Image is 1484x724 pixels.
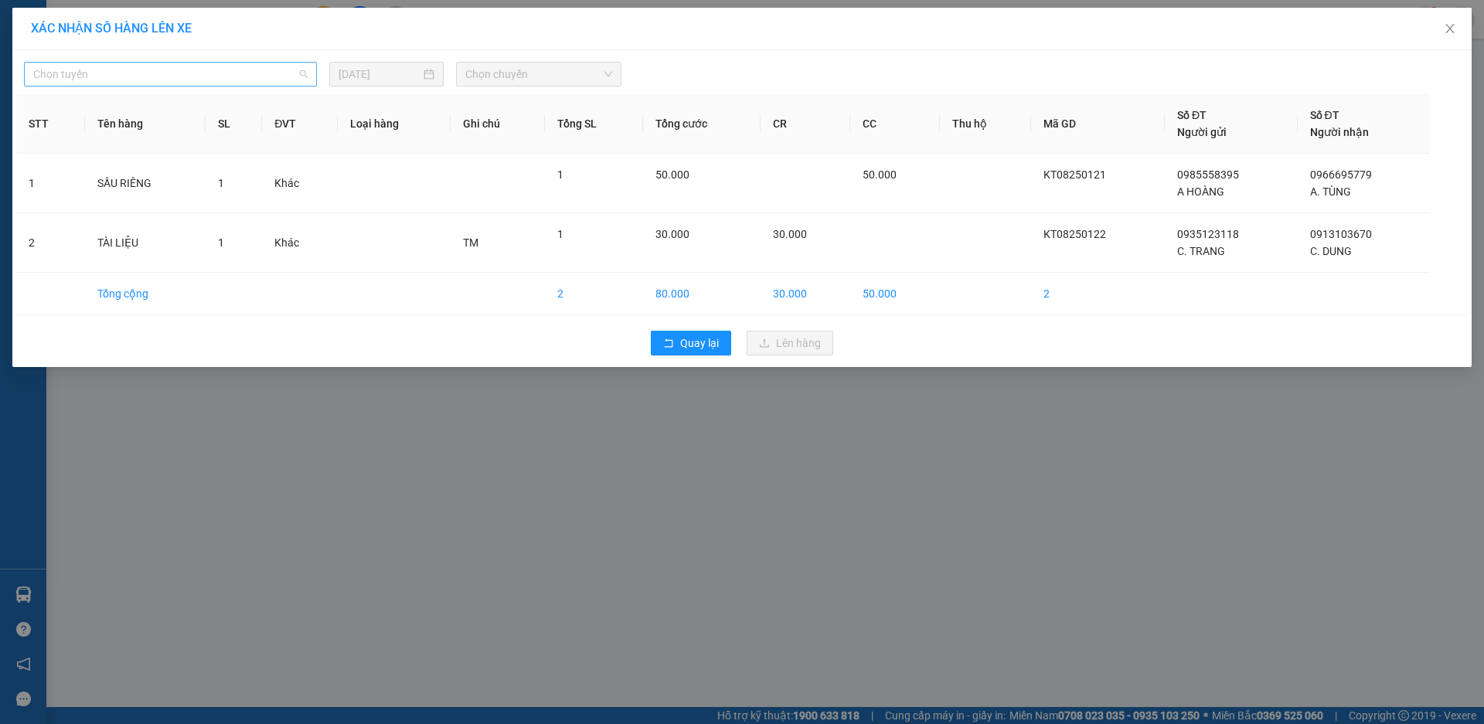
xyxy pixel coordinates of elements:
[1177,168,1239,181] span: 0985558395
[1444,22,1456,35] span: close
[465,63,612,86] span: Chọn chuyến
[262,94,338,154] th: ĐVT
[1177,185,1224,198] span: A HOÀNG
[655,228,689,240] span: 30.000
[747,331,833,355] button: uploadLên hàng
[850,273,940,315] td: 50.000
[1031,273,1165,315] td: 2
[33,63,308,86] span: Chọn tuyến
[218,236,224,249] span: 1
[663,338,674,350] span: rollback
[85,273,206,315] td: Tổng cộng
[1310,126,1369,138] span: Người nhận
[16,94,85,154] th: STT
[16,154,85,213] td: 1
[1310,228,1372,240] span: 0913103670
[761,273,850,315] td: 30.000
[262,154,338,213] td: Khác
[451,94,545,154] th: Ghi chú
[557,228,563,240] span: 1
[338,94,450,154] th: Loại hàng
[863,168,897,181] span: 50.000
[773,228,807,240] span: 30.000
[31,21,192,36] span: XÁC NHẬN SỐ HÀNG LÊN XE
[1177,126,1227,138] span: Người gửi
[1177,228,1239,240] span: 0935123118
[1428,8,1472,51] button: Close
[218,177,224,189] span: 1
[1043,228,1106,240] span: KT08250122
[1031,94,1165,154] th: Mã GD
[1310,245,1352,257] span: C. DUNG
[85,154,206,213] td: SẦU RIÊNG
[545,94,643,154] th: Tổng SL
[643,94,761,154] th: Tổng cước
[16,213,85,273] td: 2
[643,273,761,315] td: 80.000
[262,213,338,273] td: Khác
[545,273,643,315] td: 2
[655,168,689,181] span: 50.000
[1177,245,1225,257] span: C. TRANG
[1310,168,1372,181] span: 0966695779
[85,213,206,273] td: TÀI LIỆU
[463,236,478,249] span: TM
[850,94,940,154] th: CC
[680,335,719,352] span: Quay lại
[1177,109,1207,121] span: Số ĐT
[1043,168,1106,181] span: KT08250121
[761,94,850,154] th: CR
[940,94,1031,154] th: Thu hộ
[1310,185,1351,198] span: A. TÙNG
[206,94,262,154] th: SL
[1310,109,1339,121] span: Số ĐT
[557,168,563,181] span: 1
[651,331,731,355] button: rollbackQuay lại
[85,94,206,154] th: Tên hàng
[339,66,420,83] input: 14/08/2025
